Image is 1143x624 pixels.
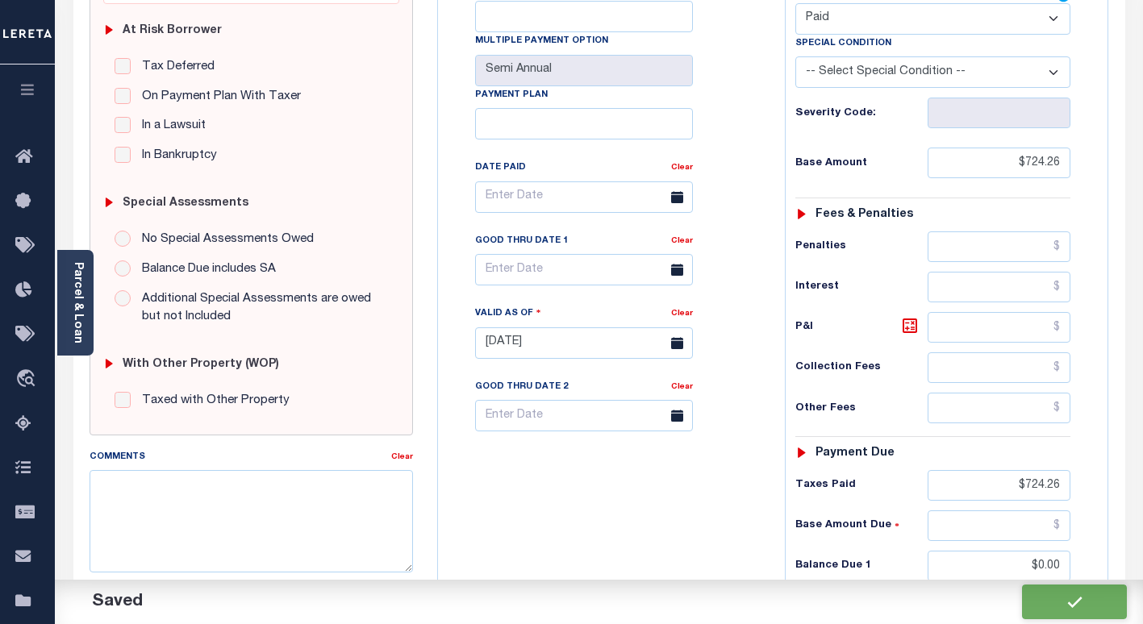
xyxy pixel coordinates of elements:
input: $ [928,312,1070,343]
label: Special Condition [795,37,891,51]
a: Parcel & Loan [72,262,83,343]
h6: Special Assessments [123,197,248,210]
a: Clear [671,164,693,172]
input: Enter Date [475,400,693,431]
span: Saved [92,593,143,610]
label: On Payment Plan With Taxer [134,88,301,106]
h6: Base Amount [795,157,928,170]
h6: Balance Due 1 [795,560,928,572]
label: Tax Deferred [134,58,215,77]
input: Enter Date [475,181,693,213]
input: $ [928,272,1070,302]
input: $ [928,352,1070,383]
label: In Bankruptcy [134,147,217,165]
h6: Penalties [795,240,928,253]
label: In a Lawsuit [134,117,206,135]
h6: P&I [795,316,928,339]
label: Date Paid [475,161,526,175]
label: Payment Plan [475,89,548,102]
input: $ [928,393,1070,423]
input: Enter Date [475,254,693,285]
input: $ [928,551,1070,581]
input: $ [928,510,1070,541]
label: Additional Special Assessments are owed but not Included [134,290,388,327]
h6: Base Amount Due [795,519,928,532]
input: $ [928,148,1070,178]
h6: Interest [795,281,928,293]
a: Clear [671,383,693,391]
h6: Fees & Penalties [816,208,913,222]
h6: Other Fees [795,402,928,415]
h6: Severity Code: [795,107,928,120]
a: Clear [671,237,693,245]
label: Balance Due includes SA [134,260,276,279]
h6: Collection Fees [795,361,928,374]
a: Clear [391,453,413,461]
a: Clear [671,310,693,318]
input: Enter Date [475,327,693,359]
label: Taxed with Other Property [134,392,290,410]
h6: Taxes Paid [795,479,928,492]
h6: At Risk Borrower [123,24,222,38]
label: No Special Assessments Owed [134,231,314,249]
label: Good Thru Date 2 [475,381,568,394]
label: Multiple Payment Option [475,35,608,48]
h6: with Other Property (WOP) [123,358,279,372]
i: travel_explore [15,369,41,390]
input: $ [928,231,1070,262]
h6: Payment due [816,447,895,460]
label: Good Thru Date 1 [475,235,568,248]
label: Comments [90,451,145,464]
input: $ [928,470,1070,501]
label: Valid as Of [475,306,541,321]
